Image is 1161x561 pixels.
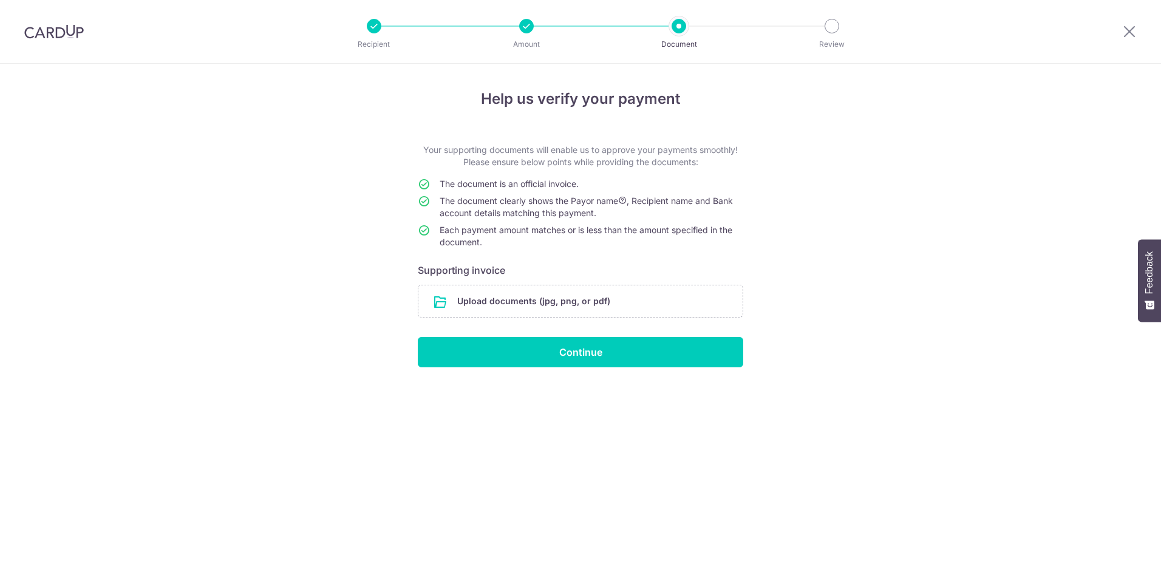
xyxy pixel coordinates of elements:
[787,38,877,50] p: Review
[440,195,733,218] span: The document clearly shows the Payor name , Recipient name and Bank account details matching this...
[418,88,743,110] h4: Help us verify your payment
[482,38,571,50] p: Amount
[329,38,419,50] p: Recipient
[418,144,743,168] p: Your supporting documents will enable us to approve your payments smoothly! Please ensure below p...
[418,285,743,318] div: Upload documents (jpg, png, or pdf)
[634,38,724,50] p: Document
[1138,239,1161,322] button: Feedback - Show survey
[418,337,743,367] input: Continue
[440,225,732,247] span: Each payment amount matches or is less than the amount specified in the document.
[418,263,743,277] h6: Supporting invoice
[24,24,84,39] img: CardUp
[1144,251,1155,294] span: Feedback
[440,178,579,189] span: The document is an official invoice.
